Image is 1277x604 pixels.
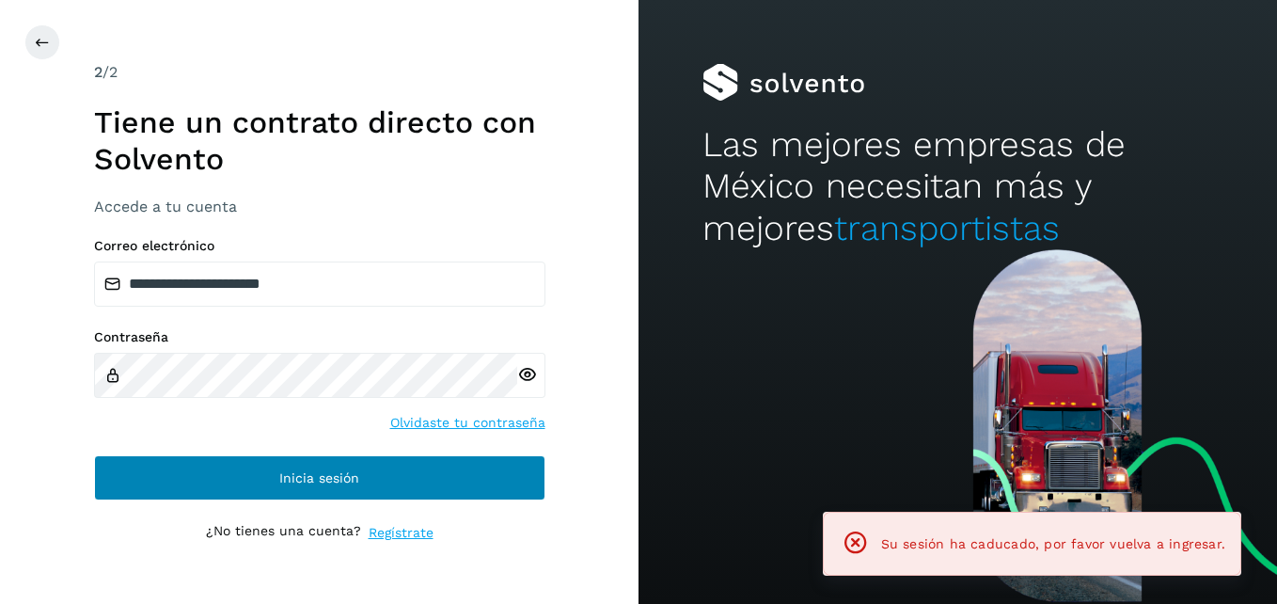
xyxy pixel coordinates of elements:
[94,455,545,501] button: Inicia sesión
[94,238,545,254] label: Correo electrónico
[206,523,361,543] p: ¿No tienes una cuenta?
[94,104,545,177] h1: Tiene un contrato directo con Solvento
[279,471,359,485] span: Inicia sesión
[390,413,545,433] a: Olvidaste tu contraseña
[94,198,545,215] h3: Accede a tu cuenta
[369,523,434,543] a: Regístrate
[702,124,1213,249] h2: Las mejores empresas de México necesitan más y mejores
[834,208,1060,248] span: transportistas
[881,536,1225,551] span: Su sesión ha caducado, por favor vuelva a ingresar.
[94,63,102,81] span: 2
[94,61,545,84] div: /2
[94,329,545,345] label: Contraseña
